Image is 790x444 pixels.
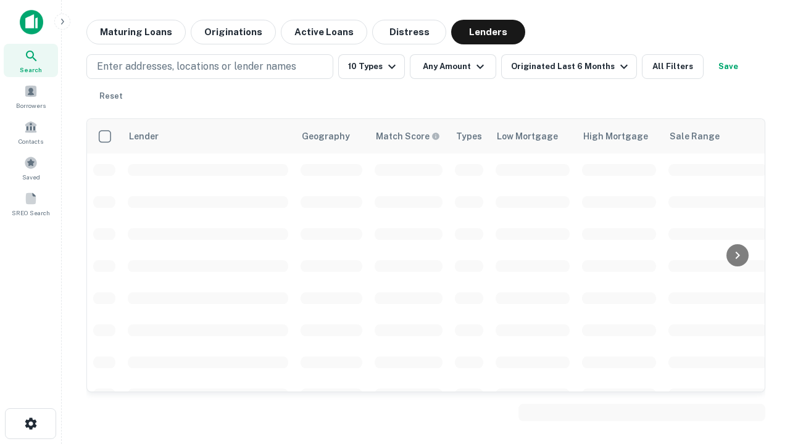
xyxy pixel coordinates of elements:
button: Reset [91,84,131,109]
button: Distress [372,20,446,44]
span: SREO Search [12,208,50,218]
div: Sale Range [670,129,720,144]
th: Lender [122,119,294,154]
div: Types [456,129,482,144]
th: Sale Range [662,119,773,154]
a: SREO Search [4,187,58,220]
span: Borrowers [16,101,46,110]
a: Search [4,44,58,77]
th: Geography [294,119,368,154]
button: Any Amount [410,54,496,79]
button: Maturing Loans [86,20,186,44]
p: Enter addresses, locations or lender names [97,59,296,74]
th: High Mortgage [576,119,662,154]
div: Capitalize uses an advanced AI algorithm to match your search with the best lender. The match sco... [376,129,440,143]
iframe: Chat Widget [728,306,790,365]
button: Save your search to get updates of matches that match your search criteria. [709,54,748,79]
span: Search [20,65,42,75]
a: Borrowers [4,80,58,113]
button: Originations [191,20,276,44]
button: 10 Types [338,54,405,79]
button: Enter addresses, locations or lender names [86,54,333,79]
div: Lender [129,129,159,144]
div: Geography [302,129,350,144]
span: Saved [22,172,40,182]
th: Types [449,119,489,154]
div: High Mortgage [583,129,648,144]
span: Contacts [19,136,43,146]
img: capitalize-icon.png [20,10,43,35]
th: Capitalize uses an advanced AI algorithm to match your search with the best lender. The match sco... [368,119,449,154]
button: All Filters [642,54,704,79]
h6: Match Score [376,129,438,143]
div: Originated Last 6 Months [511,59,631,74]
div: Low Mortgage [497,129,558,144]
button: Active Loans [281,20,367,44]
a: Saved [4,151,58,184]
a: Contacts [4,115,58,149]
th: Low Mortgage [489,119,576,154]
button: Lenders [451,20,525,44]
button: Originated Last 6 Months [501,54,637,79]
